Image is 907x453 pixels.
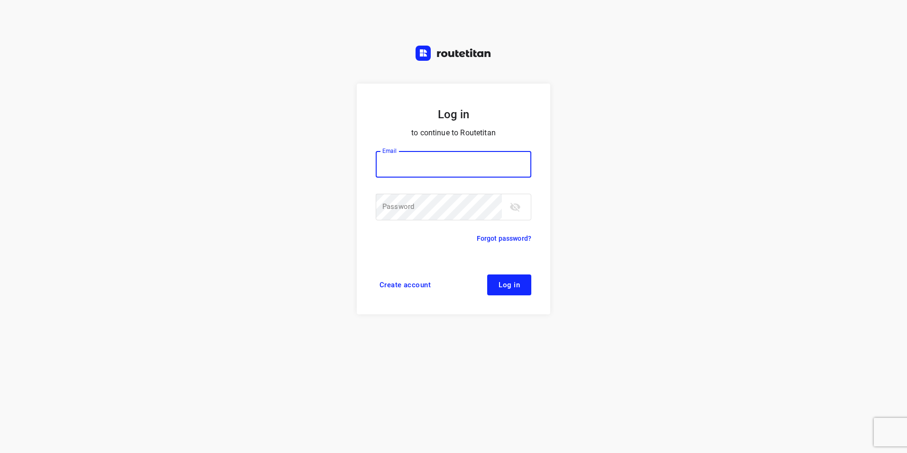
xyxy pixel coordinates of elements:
[376,106,531,123] h5: Log in
[499,281,520,289] span: Log in
[477,233,531,244] a: Forgot password?
[487,274,531,295] button: Log in
[376,126,531,140] p: to continue to Routetitan
[379,281,431,289] span: Create account
[376,274,435,295] a: Create account
[416,46,491,61] img: Routetitan
[416,46,491,63] a: Routetitan
[506,198,525,217] button: toggle password visibility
